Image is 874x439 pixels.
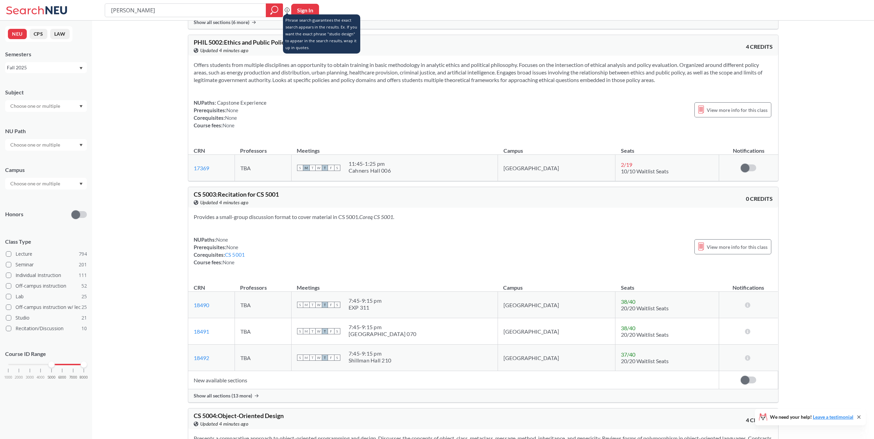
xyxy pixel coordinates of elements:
[498,140,615,155] th: Campus
[621,358,669,364] span: 20/20 Waitlist Seats
[194,99,267,129] div: NUPaths: Prerequisites: Corequisites: Course fees:
[6,292,87,301] label: Lab
[297,165,303,171] span: S
[6,324,87,333] label: Recitation/Discussion
[194,165,209,171] a: 17369
[719,140,778,155] th: Notifications
[266,3,283,17] div: magnifying glass
[235,155,291,181] td: TBA
[297,355,303,361] span: S
[303,165,309,171] span: M
[349,304,382,311] div: EXP 311
[359,213,394,220] i: Coreq CS 5001.
[349,160,391,167] div: 11:45 - 1:25 pm
[498,318,615,345] td: [GEOGRAPHIC_DATA]
[5,178,87,189] div: Dropdown arrow
[194,19,249,25] span: Show all sections (6 more)
[5,350,87,358] p: Course ID Range
[194,190,279,198] span: CS 5003 : Recitation for CS 5001
[621,351,635,358] span: 37 / 40
[81,303,87,311] span: 25
[223,122,235,128] span: None
[303,302,309,308] span: M
[8,29,27,39] button: NEU
[621,305,669,311] span: 20/20 Waitlist Seats
[194,355,209,361] a: 18492
[194,38,288,46] span: PHIL 5002 : Ethics and Public Policy
[235,292,291,318] td: TBA
[50,29,70,39] button: LAW
[291,4,319,17] button: Sign In
[5,166,87,174] div: Campus
[322,302,328,308] span: T
[194,412,284,419] span: CS 5004 : Object-Oriented Design
[216,236,228,243] span: None
[309,165,316,171] span: T
[80,376,88,379] span: 8000
[349,167,391,174] div: Cahners Hall 006
[26,376,34,379] span: 3000
[615,140,719,155] th: Seats
[6,271,87,280] label: Individual Instruction
[194,236,245,266] div: NUPaths: Prerequisites: Corequisites: Course fees:
[47,376,56,379] span: 5000
[707,243,768,251] span: View more info for this class
[5,89,87,96] div: Subject
[79,261,87,268] span: 201
[58,376,66,379] span: 6000
[5,139,87,151] div: Dropdown arrow
[5,210,23,218] p: Honors
[200,420,249,428] span: Updated 4 minutes ago
[79,67,83,70] svg: Dropdown arrow
[5,62,87,73] div: Fall 2025Dropdown arrow
[188,371,719,389] td: New available sections
[81,282,87,290] span: 52
[334,328,340,334] span: S
[7,64,79,71] div: Fall 2025
[194,284,205,291] div: CRN
[6,250,87,258] label: Lecture
[7,141,65,149] input: Choose one or multiple
[297,328,303,334] span: S
[235,345,291,371] td: TBA
[303,328,309,334] span: M
[79,144,83,147] svg: Dropdown arrow
[334,355,340,361] span: S
[498,345,615,371] td: [GEOGRAPHIC_DATA]
[770,415,853,419] span: We need your help!
[194,61,773,84] section: Offers students from multiple disciplines an opportunity to obtain training in basic methodology ...
[498,277,615,292] th: Campus
[498,292,615,318] td: [GEOGRAPHIC_DATA]
[303,355,309,361] span: M
[223,259,235,265] span: None
[5,50,87,58] div: Semesters
[7,102,65,110] input: Choose one or multiple
[81,325,87,332] span: 10
[200,47,249,54] span: Updated 4 minutes ago
[621,325,635,331] span: 38 / 40
[7,180,65,188] input: Choose one or multiple
[235,140,291,155] th: Professors
[194,328,209,335] a: 18491
[81,293,87,300] span: 25
[188,389,778,402] div: Show all sections (13 more)
[194,147,205,154] div: CRN
[79,272,87,279] span: 111
[69,376,77,379] span: 7000
[226,244,239,250] span: None
[334,165,340,171] span: S
[746,43,773,50] span: 4 CREDITS
[328,165,334,171] span: F
[316,302,322,308] span: W
[316,165,322,171] span: W
[328,355,334,361] span: F
[4,376,12,379] span: 1000
[309,355,316,361] span: T
[322,328,328,334] span: T
[746,195,773,203] span: 0 CREDITS
[813,414,853,420] a: Leave a testimonial
[334,302,340,308] span: S
[194,302,209,308] a: 18490
[30,29,47,39] button: CPS
[322,355,328,361] span: T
